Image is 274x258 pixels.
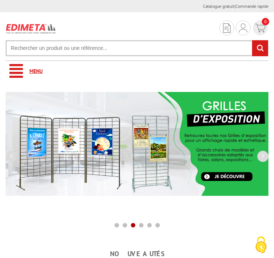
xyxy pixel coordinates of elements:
a: Commande rapide [235,3,268,9]
img: devis rapide [239,23,247,32]
a: Menu [6,61,268,82]
span: 0 [262,18,269,25]
img: Présentoir, panneau, stand - Edimeta - PLV, affichage, mobilier bureau, entreprise [6,21,56,36]
img: Cookies (fenêtre modale) [252,236,270,254]
span: Menu [29,68,43,74]
input: Rechercher un produit ou une référence... [6,40,268,56]
a: devis rapide 0 [252,20,268,35]
input: rechercher [252,40,268,56]
img: devis rapide [255,24,266,32]
img: devis rapide [223,23,231,33]
a: Catalogue gratuit [203,3,234,9]
div: | [203,3,268,9]
button: Cookies (fenêtre modale) [248,233,274,258]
